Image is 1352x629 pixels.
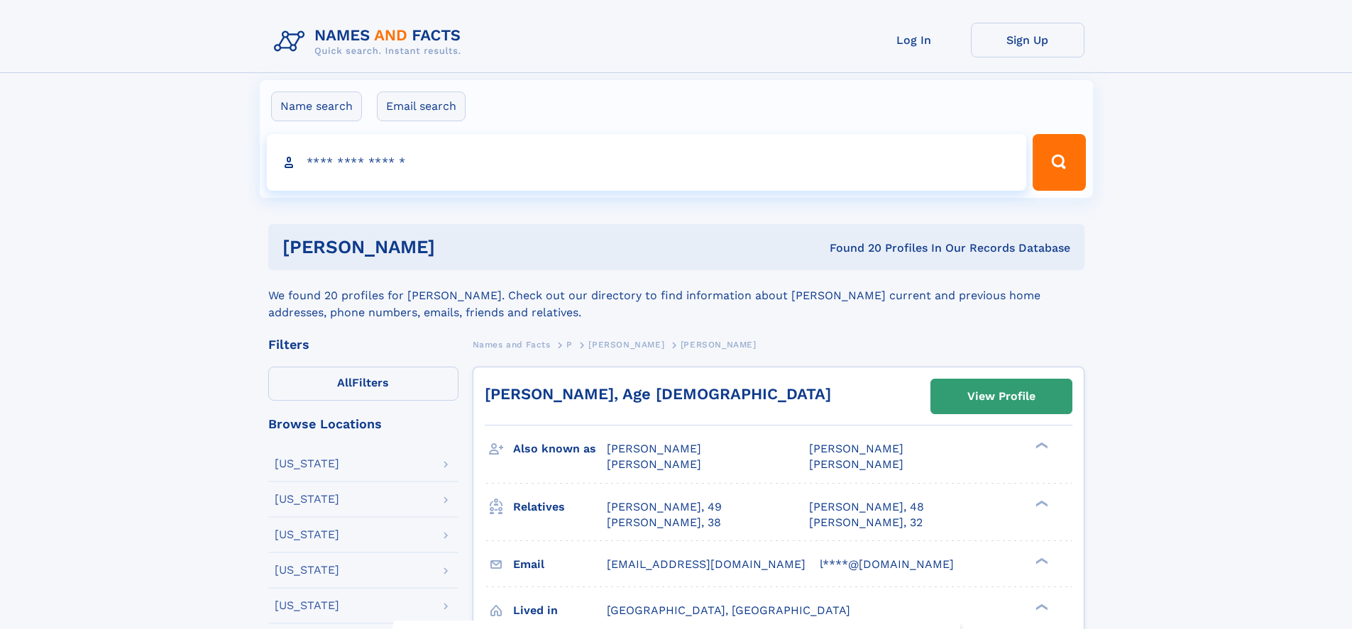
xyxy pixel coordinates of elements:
[275,529,339,540] div: [US_STATE]
[566,335,573,353] a: P
[268,270,1084,321] div: We found 20 profiles for [PERSON_NAME]. Check out our directory to find information about [PERSON...
[275,564,339,576] div: [US_STATE]
[1032,556,1049,565] div: ❯
[857,23,971,57] a: Log In
[809,515,923,530] a: [PERSON_NAME], 32
[1032,441,1049,450] div: ❯
[809,499,924,515] a: [PERSON_NAME], 48
[513,552,607,577] h3: Email
[971,23,1084,57] a: Sign Up
[275,494,339,505] div: [US_STATE]
[607,603,850,617] span: [GEOGRAPHIC_DATA], [GEOGRAPHIC_DATA]
[632,240,1070,256] div: Found 20 Profiles In Our Records Database
[1032,499,1049,508] div: ❯
[566,340,573,350] span: P
[607,557,806,571] span: [EMAIL_ADDRESS][DOMAIN_NAME]
[268,418,458,430] div: Browse Locations
[681,340,757,350] span: [PERSON_NAME]
[607,499,722,515] a: [PERSON_NAME], 49
[607,442,701,455] span: [PERSON_NAME]
[275,458,339,469] div: [US_STATE]
[275,600,339,611] div: [US_STATE]
[473,335,551,353] a: Names and Facts
[377,91,466,121] label: Email search
[268,367,458,401] label: Filters
[1032,602,1049,611] div: ❯
[931,379,1072,413] a: View Profile
[271,91,362,121] label: Name search
[809,457,903,471] span: [PERSON_NAME]
[967,380,1035,413] div: View Profile
[809,442,903,455] span: [PERSON_NAME]
[485,385,831,403] a: [PERSON_NAME], Age [DEMOGRAPHIC_DATA]
[267,134,1027,191] input: search input
[337,376,352,389] span: All
[607,457,701,471] span: [PERSON_NAME]
[513,437,607,461] h3: Also known as
[282,238,632,256] h1: [PERSON_NAME]
[268,338,458,351] div: Filters
[1033,134,1085,191] button: Search Button
[268,23,473,61] img: Logo Names and Facts
[588,335,664,353] a: [PERSON_NAME]
[513,599,607,623] h3: Lived in
[607,515,721,530] a: [PERSON_NAME], 38
[513,495,607,519] h3: Relatives
[588,340,664,350] span: [PERSON_NAME]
